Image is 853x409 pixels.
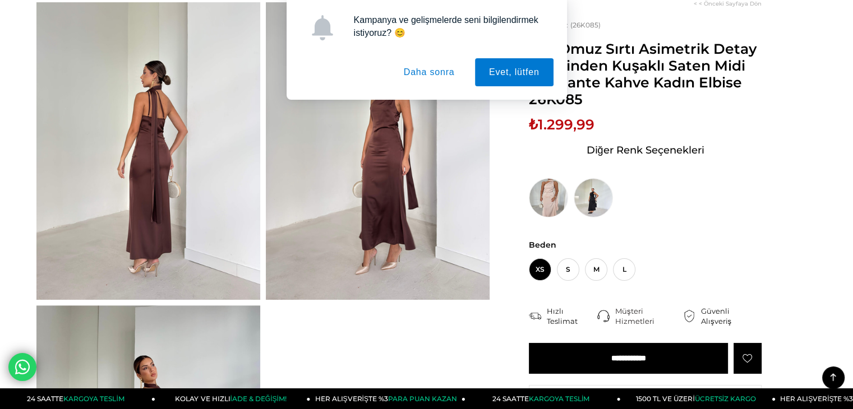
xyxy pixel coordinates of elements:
span: XS [529,258,551,281]
button: Evet, lütfen [475,58,554,86]
a: Favorilere Ekle [734,343,762,374]
img: call-center.png [597,310,610,322]
span: M [585,258,607,281]
span: S [557,258,579,281]
span: KARGOYA TESLİM [529,394,589,403]
span: Beden [529,240,762,250]
div: Güvenli Alışveriş [701,306,762,326]
span: PARA PUAN KAZAN [388,394,457,403]
img: shipping.png [529,310,541,322]
span: ₺1.299,99 [529,116,594,133]
div: Müşteri Hizmetleri [615,306,683,326]
span: Diğer Renk Seçenekleri [586,141,704,159]
a: 24 SAATTEKARGOYA TESLİM [1,388,156,409]
img: Dıamante Elbise 26K085 [266,2,490,300]
span: KARGOYA TESLİM [63,394,124,403]
img: Tek Omuz Sırtı Asimetrik Detay Kendinden Kuşaklı Saten Midi Dıamante Taş Kadın Elbise 26K085 [529,178,568,217]
img: Dıamante Elbise 26K085 [36,2,260,300]
a: HER ALIŞVERİŞTE %3PARA PUAN KAZAN [311,388,466,409]
img: Tek Omuz Sırtı Asimetrik Detay Kendinden Kuşaklı Saten Midi Dıamante Siyah Kadın Elbise 26K085 [574,178,613,217]
span: ÜCRETSİZ KARGO [695,394,756,403]
span: L [613,258,635,281]
button: Daha sonra [390,58,469,86]
span: İADE & DEĞİŞİM! [230,394,286,403]
div: Hızlı Teslimat [547,306,597,326]
div: Kampanya ve gelişmelerde seni bilgilendirmek istiyoruz? 😊 [345,13,554,39]
img: notification icon [310,15,335,40]
img: security.png [683,310,695,322]
a: KOLAY VE HIZLIİADE & DEĞİŞİM! [155,388,311,409]
a: 1500 TL VE ÜZERİÜCRETSİZ KARGO [621,388,776,409]
a: 24 SAATTEKARGOYA TESLİM [465,388,621,409]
